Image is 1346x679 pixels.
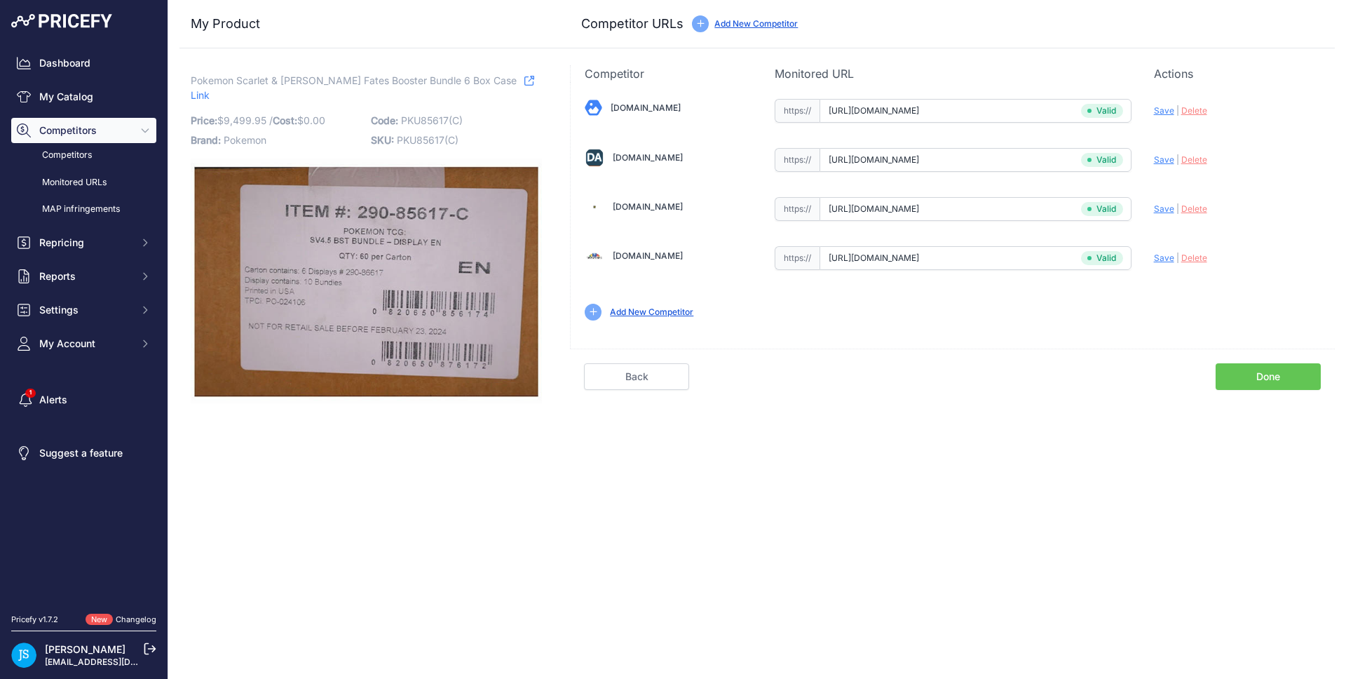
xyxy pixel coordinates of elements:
span: | [1176,203,1179,214]
h3: My Product [191,14,542,34]
button: Repricing [11,230,156,255]
span: Cost: [273,114,297,126]
span: Settings [39,303,131,317]
a: Alerts [11,387,156,412]
span: Pokemon [224,134,266,146]
span: Code: [371,114,398,126]
a: [DOMAIN_NAME] [613,152,683,163]
div: Pricefy v1.7.2 [11,614,58,626]
span: Repricing [39,236,131,250]
span: Save [1154,105,1174,116]
span: | [1176,154,1179,165]
input: steelcitycollectibles.com/product [820,197,1131,221]
span: / $ [269,114,325,126]
p: Actions [1154,65,1321,82]
span: 9,499.95 [224,114,266,126]
h3: Competitor URLs [581,14,684,34]
span: Delete [1181,154,1207,165]
input: blowoutcards.com/product [820,99,1131,123]
span: PKU85617(C) [401,114,463,126]
a: My Catalog [11,84,156,109]
button: Reports [11,264,156,289]
span: Save [1154,253,1174,263]
a: [DOMAIN_NAME] [613,201,683,212]
a: Monitored URLs [11,170,156,195]
span: Competitors [39,123,131,137]
span: Save [1154,154,1174,165]
a: [DOMAIN_NAME] [611,102,681,113]
span: Brand: [191,134,221,146]
span: New [86,614,113,626]
a: Dashboard [11,51,156,76]
a: Add New Competitor [714,18,798,29]
span: Delete [1181,253,1207,263]
a: Suggest a feature [11,441,156,466]
p: Monitored URL [775,65,1131,82]
p: Competitor [585,65,752,82]
button: Competitors [11,118,156,143]
span: https:// [775,246,820,270]
nav: Sidebar [11,51,156,597]
span: SKU: [371,134,394,146]
span: 0.00 [304,114,325,126]
span: My Account [39,337,131,351]
a: MAP infringements [11,197,156,222]
img: Pricefy Logo [11,14,112,28]
a: [EMAIL_ADDRESS][DOMAIN_NAME] [45,657,191,667]
span: Save [1154,203,1174,214]
span: Price: [191,114,217,126]
a: Back [584,363,689,390]
a: Changelog [116,614,156,624]
span: | [1176,253,1179,263]
a: Add New Competitor [610,307,693,317]
p: $ [191,111,362,130]
span: Pokemon Scarlet & [PERSON_NAME] Fates Booster Bundle 6 Box Case [191,72,517,89]
span: https:// [775,148,820,172]
button: My Account [11,331,156,356]
input: dacardworld.com/product [820,148,1131,172]
button: Settings [11,297,156,323]
span: Delete [1181,203,1207,214]
a: Done [1216,363,1321,390]
span: Delete [1181,105,1207,116]
input: tcgplayer.com/product [820,246,1131,270]
span: Reports [39,269,131,283]
a: [DOMAIN_NAME] [613,250,683,261]
a: Competitors [11,143,156,168]
span: https:// [775,99,820,123]
span: https:// [775,197,820,221]
span: | [1176,105,1179,116]
a: [PERSON_NAME] [45,643,125,655]
a: Link [191,72,534,104]
span: PKU85617(C) [397,134,458,146]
